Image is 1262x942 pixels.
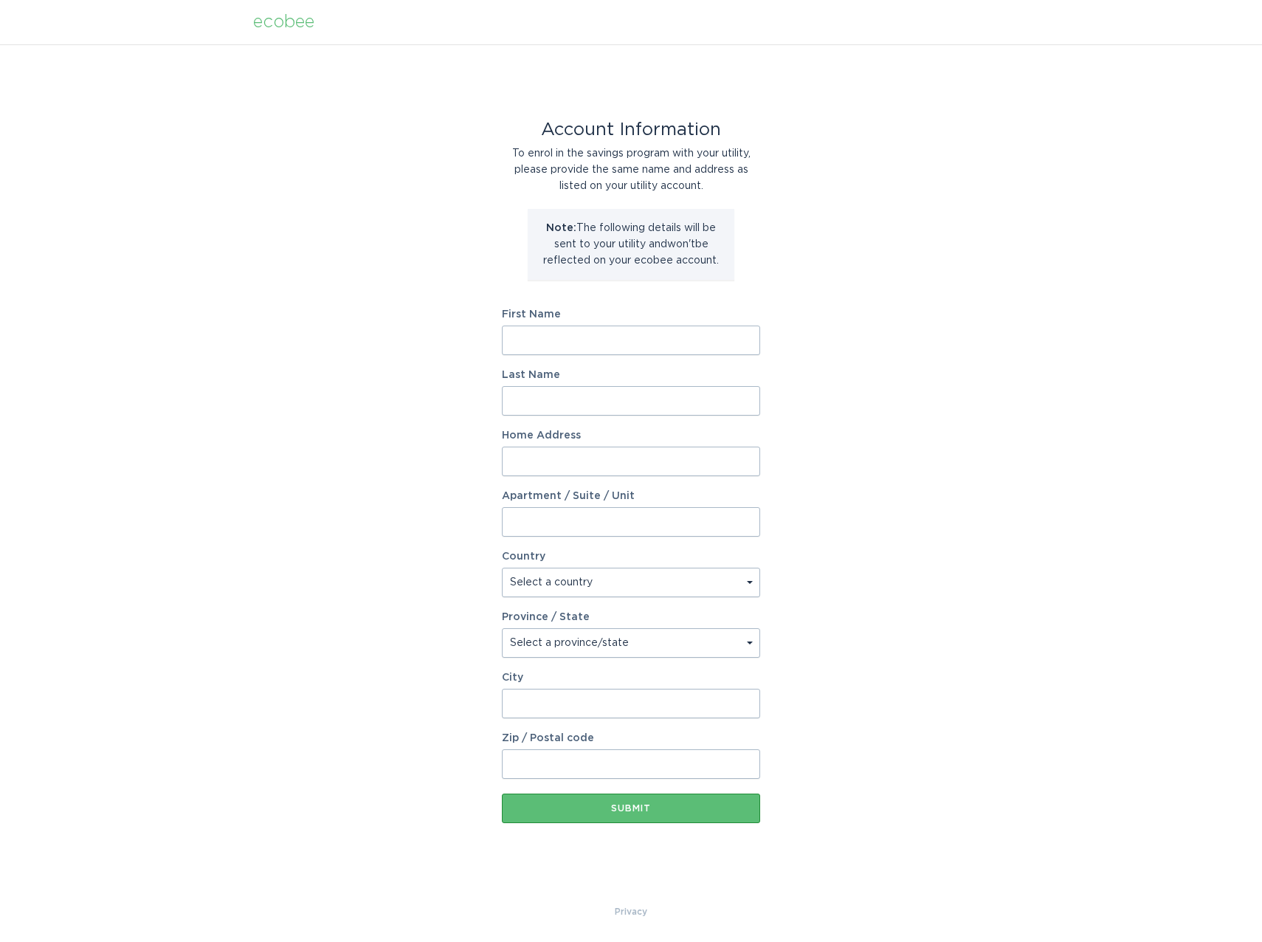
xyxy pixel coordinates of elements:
[502,309,760,320] label: First Name
[502,551,545,562] label: Country
[502,794,760,823] button: Submit
[502,122,760,138] div: Account Information
[502,491,760,501] label: Apartment / Suite / Unit
[546,223,576,233] strong: Note:
[502,370,760,380] label: Last Name
[615,904,647,920] a: Privacy Policy & Terms of Use
[502,612,590,622] label: Province / State
[502,145,760,194] div: To enrol in the savings program with your utility, please provide the same name and address as li...
[502,430,760,441] label: Home Address
[509,804,753,813] div: Submit
[502,733,760,743] label: Zip / Postal code
[502,673,760,683] label: City
[539,220,723,269] p: The following details will be sent to your utility and won't be reflected on your ecobee account.
[253,14,314,30] div: ecobee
